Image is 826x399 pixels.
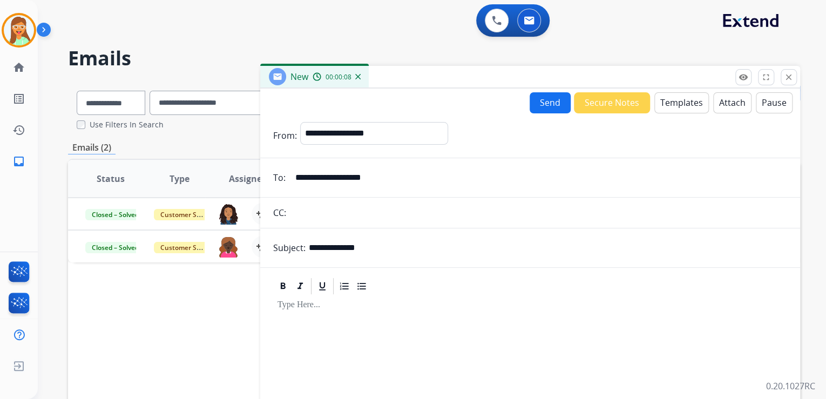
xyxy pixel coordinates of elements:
[256,207,269,220] mat-icon: person_add
[273,206,286,219] p: CC:
[761,72,771,82] mat-icon: fullscreen
[256,240,269,253] mat-icon: person_add
[229,172,267,185] span: Assignee
[290,71,308,83] span: New
[530,92,571,113] button: Send
[292,278,308,294] div: Italic
[273,129,297,142] p: From:
[68,48,800,69] h2: Emails
[97,172,125,185] span: Status
[85,242,145,253] span: Closed – Solved
[713,92,751,113] button: Attach
[273,171,286,184] p: To:
[154,209,224,220] span: Customer Support
[273,241,306,254] p: Subject:
[275,278,291,294] div: Bold
[218,236,239,258] img: agent-avatar
[12,155,25,168] mat-icon: inbox
[12,124,25,137] mat-icon: history
[574,92,650,113] button: Secure Notes
[170,172,189,185] span: Type
[68,141,116,154] p: Emails (2)
[756,92,793,113] button: Pause
[12,92,25,105] mat-icon: list_alt
[12,61,25,74] mat-icon: home
[654,92,709,113] button: Templates
[739,72,748,82] mat-icon: remove_red_eye
[218,203,239,225] img: agent-avatar
[336,278,353,294] div: Ordered List
[90,119,164,130] label: Use Filters In Search
[4,15,34,45] img: avatar
[154,242,224,253] span: Customer Support
[784,72,794,82] mat-icon: close
[326,73,351,82] span: 00:00:08
[354,278,370,294] div: Bullet List
[85,209,145,220] span: Closed – Solved
[314,278,330,294] div: Underline
[766,380,815,393] p: 0.20.1027RC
